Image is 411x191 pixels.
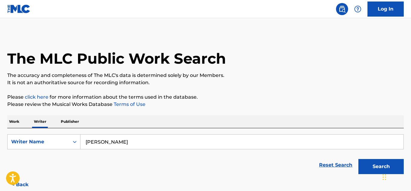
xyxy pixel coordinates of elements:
[354,5,361,13] img: help
[7,72,404,79] p: The accuracy and completeness of The MLC's data is determined solely by our Members.
[113,101,145,107] a: Terms of Use
[11,138,66,145] div: Writer Name
[7,49,226,68] h1: The MLC Public Work Search
[352,3,364,15] div: Help
[25,94,48,100] a: click here
[7,115,21,128] p: Work
[381,162,411,191] div: Widget de chat
[316,158,355,172] a: Reset Search
[59,115,81,128] p: Publisher
[336,3,348,15] a: Public Search
[7,79,404,86] p: It is not an authoritative source for recording information.
[7,101,404,108] p: Please review the Musical Works Database
[7,134,404,177] form: Search Form
[367,2,404,17] a: Log In
[381,162,411,191] iframe: Chat Widget
[358,159,404,174] button: Search
[32,115,48,128] p: Writer
[338,5,346,13] img: search
[7,94,404,101] p: Please for more information about the terms used in the database.
[383,168,386,186] div: Arrastrar
[7,5,31,13] img: MLC Logo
